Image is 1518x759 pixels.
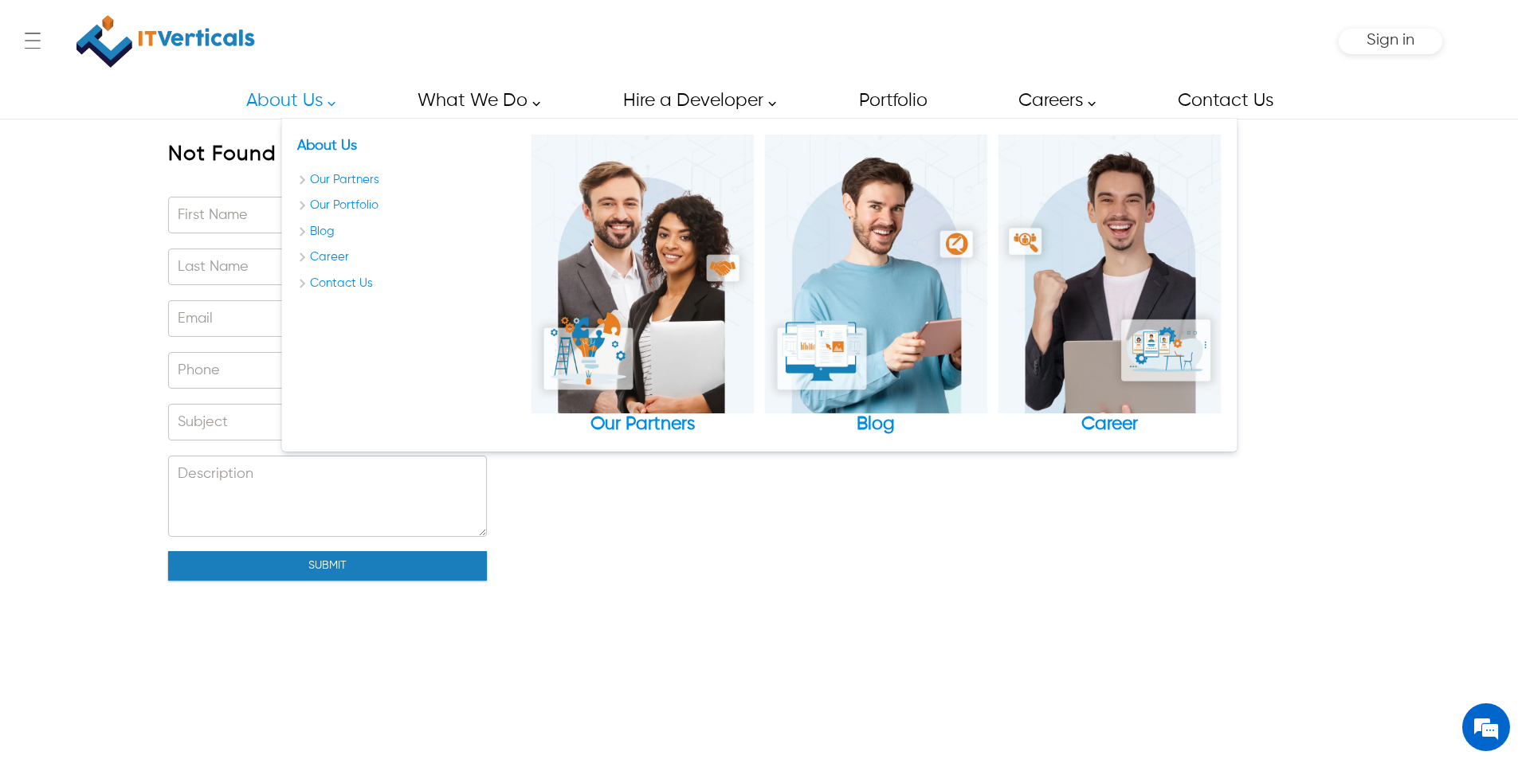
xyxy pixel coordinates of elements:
[399,83,549,119] a: What We Do
[228,83,344,119] a: About Us
[764,135,987,436] a: Blog
[168,551,487,581] button: Submit
[1367,32,1414,49] span: Sign in
[297,275,520,293] a: Contact Us
[168,143,277,170] div: Not Found
[168,143,487,170] div: Not Found
[297,139,357,153] a: About Us
[998,135,1221,413] img: Career
[297,223,520,241] a: Blog
[531,413,754,436] div: Our Partners
[764,413,987,436] div: Blog
[1000,83,1104,119] a: Careers
[297,171,520,190] a: Our Partners
[1367,37,1414,47] a: Sign in
[998,413,1221,436] div: Career
[531,135,754,436] a: Our Partners
[764,135,987,413] img: Blog
[1159,83,1290,119] a: Contact Us
[605,83,785,119] a: Hire a Developer
[76,8,256,75] a: IT Verticals Inc
[297,248,520,267] a: Career
[76,8,255,75] img: IT Verticals Inc
[531,135,754,413] img: Our Partners
[297,197,520,215] a: Our Portfolio
[998,135,1221,436] a: Career
[841,83,944,119] a: Portfolio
